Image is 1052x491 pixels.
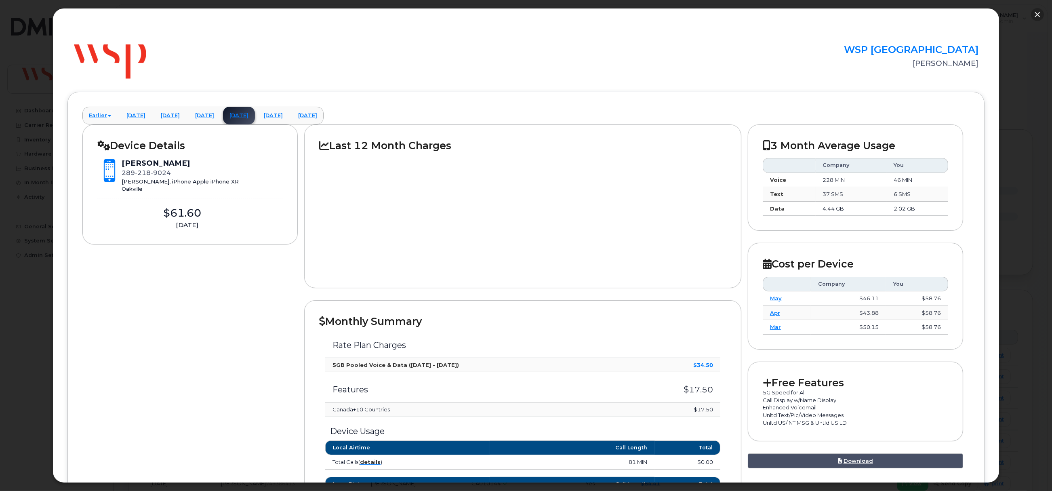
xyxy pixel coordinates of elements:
p: 5G Speed for All [763,389,948,396]
td: $58.76 [886,320,948,335]
a: details [360,459,381,465]
h3: Device Usage [325,427,720,436]
th: Local Airtime [325,440,490,455]
p: Enhanced Voicemail [763,404,948,411]
td: $0.00 [654,455,720,470]
th: Call Length [490,440,654,455]
td: Total Calls [325,455,490,470]
h2: Free Features [763,377,948,389]
a: Download [748,453,963,468]
td: Canada+10 Countries [325,402,626,417]
h3: Features [332,385,619,394]
strong: $34.50 [693,362,713,368]
td: 81 MIN [490,455,654,470]
th: Total [654,440,720,455]
td: $50.15 [811,320,886,335]
p: Unltd US/INT MSG & Untld US LD [763,419,948,427]
p: Call Display w/Name Display [763,396,948,404]
strong: 5GB Pooled Voice & Data ([DATE] - [DATE]) [332,362,459,368]
h3: Rate Plan Charges [332,341,713,350]
a: Mar [770,324,781,330]
p: Unltd Text/Pic/Video Messages [763,411,948,419]
td: $17.50 [626,402,720,417]
span: ( ) [358,459,382,465]
h3: $17.50 [633,385,713,394]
